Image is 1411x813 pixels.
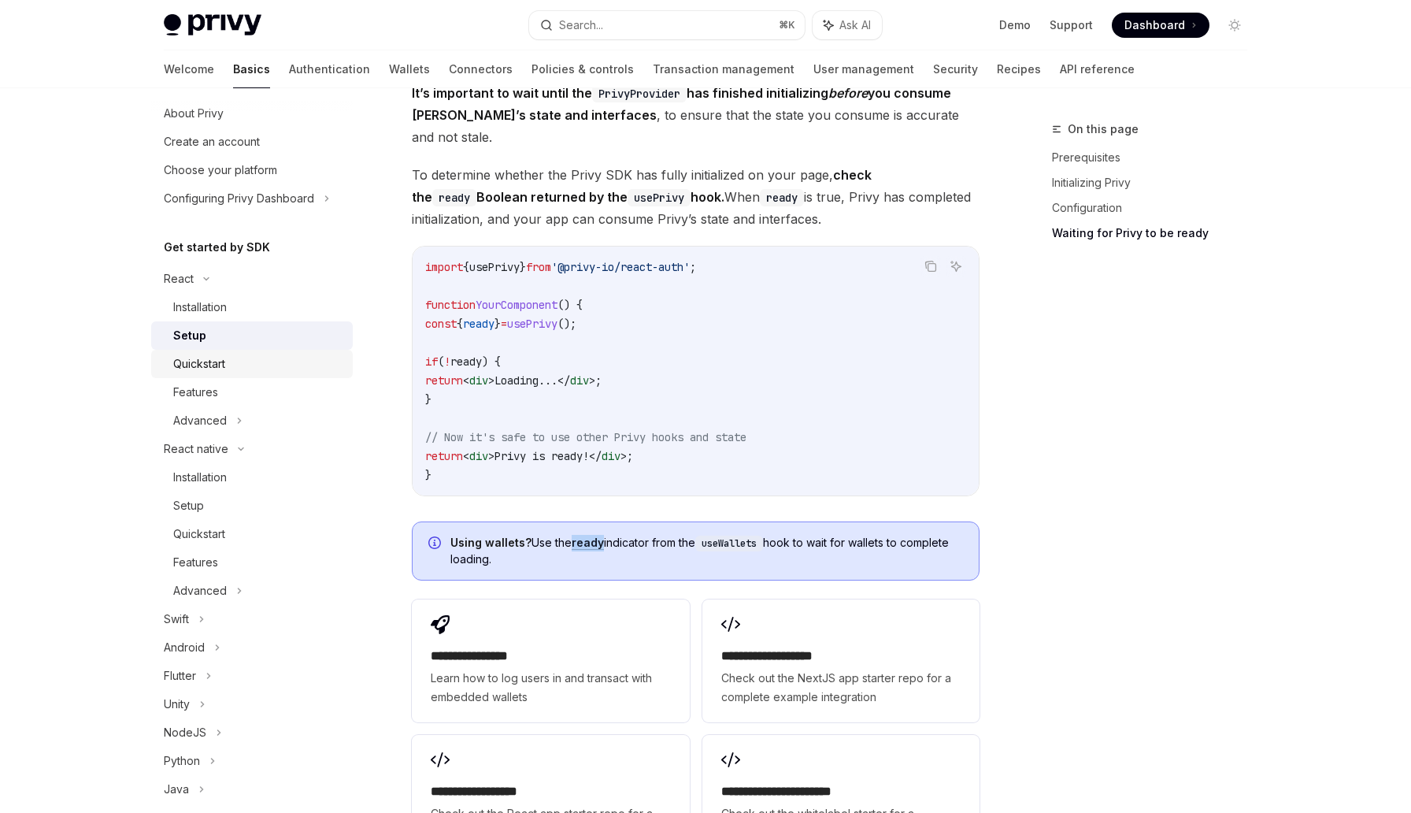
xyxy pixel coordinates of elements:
span: </ [557,373,570,388]
span: function [425,298,476,312]
div: React [164,269,194,288]
span: usePrivy [469,260,520,274]
a: Prerequisites [1052,145,1260,170]
div: Setup [173,326,206,345]
code: usePrivy [628,189,691,206]
div: Quickstart [173,525,225,544]
span: ⌘ K [779,19,795,32]
span: from [526,260,551,274]
em: before [828,85,868,101]
div: Choose your platform [164,161,277,180]
a: Authentication [289,50,370,88]
span: On this page [1068,120,1139,139]
a: Quickstart [151,520,353,548]
span: ready [450,355,482,369]
a: Wallets [389,50,430,88]
span: return [425,373,463,388]
span: div [469,449,488,463]
a: Security [933,50,978,88]
a: Policies & controls [531,50,634,88]
span: ! [444,355,450,369]
a: Waiting for Privy to be ready [1052,221,1260,246]
div: React native [164,440,228,458]
div: Features [173,553,218,572]
a: Installation [151,293,353,321]
span: { [457,317,463,331]
span: div [570,373,589,388]
a: Installation [151,463,353,492]
a: Setup [151,492,353,520]
span: if [425,355,438,369]
span: } [425,392,431,406]
button: Ask AI [946,256,966,277]
code: ready [760,189,804,206]
span: ; [627,449,633,463]
a: Connectors [449,50,513,88]
a: About Privy [151,99,353,128]
button: Ask AI [813,11,882,39]
a: Features [151,378,353,406]
span: usePrivy [507,317,557,331]
a: User management [813,50,914,88]
a: Welcome [164,50,214,88]
span: Check out the NextJS app starter repo for a complete example integration [721,669,961,707]
span: Dashboard [1124,17,1185,33]
span: ( [438,355,444,369]
span: const [425,317,457,331]
div: Setup [173,496,204,515]
a: **** **** **** ****Check out the NextJS app starter repo for a complete example integration [702,600,980,722]
div: Flutter [164,666,196,685]
a: Choose your platform [151,156,353,184]
a: Demo [999,17,1031,33]
button: Copy the contents from the code block [920,256,941,277]
span: ready [463,317,494,331]
div: Installation [173,298,227,317]
button: Search...⌘K [529,11,805,39]
span: div [469,373,488,388]
div: Configuring Privy Dashboard [164,189,314,208]
a: Support [1050,17,1093,33]
div: Features [173,383,218,402]
span: To determine whether the Privy SDK has fully initialized on your page, When is true, Privy has co... [412,164,980,230]
img: light logo [164,14,261,36]
a: Initializing Privy [1052,170,1260,195]
span: (); [557,317,576,331]
span: < [463,449,469,463]
span: > [488,449,494,463]
code: ready [432,189,476,206]
a: Configuration [1052,195,1260,221]
div: Create an account [164,132,260,151]
a: **** **** **** *Learn how to log users in and transact with embedded wallets [412,600,689,722]
span: = [501,317,507,331]
div: Java [164,780,189,799]
span: < [463,373,469,388]
span: Learn how to log users in and transact with embedded wallets [431,669,670,707]
span: > [620,449,627,463]
span: '@privy-io/react-auth' [551,260,690,274]
a: API reference [1060,50,1135,88]
span: () { [557,298,583,312]
div: Advanced [173,411,227,430]
div: Installation [173,468,227,487]
div: Swift [164,610,189,629]
span: div [602,449,620,463]
a: Quickstart [151,350,353,378]
a: Setup [151,321,353,350]
strong: Using wallets? [450,536,531,549]
span: Privy is ready! [494,449,589,463]
div: Android [164,638,205,657]
span: ) { [482,355,501,369]
div: About Privy [164,104,224,123]
span: } [494,317,501,331]
span: > [589,373,595,388]
span: ; [690,260,696,274]
span: Use the indicator from the hook to wait for wallets to complete loading. [450,535,963,567]
span: import [425,260,463,274]
a: Dashboard [1112,13,1209,38]
div: Python [164,752,200,770]
svg: Info [428,536,444,552]
div: Quickstart [173,355,225,373]
div: NodeJS [164,723,206,742]
a: Create an account [151,128,353,156]
span: } [520,260,526,274]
